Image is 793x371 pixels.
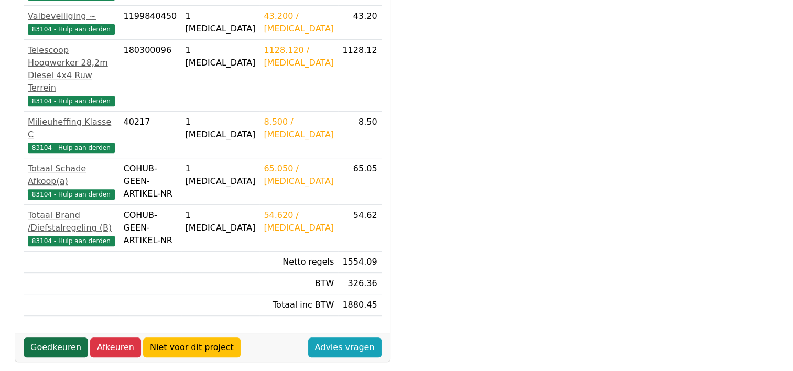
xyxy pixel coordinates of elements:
div: Telescoop Hoogwerker 28,2m Diesel 4x4 Ruw Terrein [28,44,115,94]
div: 65.050 / [MEDICAL_DATA] [264,162,334,188]
span: 83104 - Hulp aan derden [28,96,115,106]
span: 83104 - Hulp aan derden [28,143,115,153]
div: Totaal Brand /Diefstalregeling (B) [28,209,115,234]
a: Goedkeuren [24,337,88,357]
td: 40217 [119,112,181,158]
a: Telescoop Hoogwerker 28,2m Diesel 4x4 Ruw Terrein83104 - Hulp aan derden [28,44,115,107]
td: 326.36 [338,273,381,294]
td: 1128.12 [338,40,381,112]
a: Totaal Brand /Diefstalregeling (B)83104 - Hulp aan derden [28,209,115,247]
a: Afkeuren [90,337,141,357]
td: 1554.09 [338,252,381,273]
td: 8.50 [338,112,381,158]
div: 1 [MEDICAL_DATA] [186,116,256,141]
td: BTW [259,273,338,294]
a: Totaal Schade Afkoop(a)83104 - Hulp aan derden [28,162,115,200]
div: Totaal Schade Afkoop(a) [28,162,115,188]
td: 180300096 [119,40,181,112]
td: 43.20 [338,6,381,40]
td: 54.62 [338,205,381,252]
td: 65.05 [338,158,381,205]
div: 8.500 / [MEDICAL_DATA] [264,116,334,141]
span: 83104 - Hulp aan derden [28,24,115,35]
div: 1 [MEDICAL_DATA] [186,10,256,35]
td: 1199840450 [119,6,181,40]
td: COHUB-GEEN-ARTIKEL-NR [119,158,181,205]
td: COHUB-GEEN-ARTIKEL-NR [119,205,181,252]
td: Netto regels [259,252,338,273]
td: 1880.45 [338,294,381,316]
span: 83104 - Hulp aan derden [28,189,115,200]
div: Milieuheffing Klasse C [28,116,115,141]
div: 1128.120 / [MEDICAL_DATA] [264,44,334,69]
span: 83104 - Hulp aan derden [28,236,115,246]
a: Niet voor dit project [143,337,241,357]
div: 43.200 / [MEDICAL_DATA] [264,10,334,35]
a: Milieuheffing Klasse C83104 - Hulp aan derden [28,116,115,154]
a: Valbeveiliging ~83104 - Hulp aan derden [28,10,115,35]
div: 1 [MEDICAL_DATA] [186,162,256,188]
div: 1 [MEDICAL_DATA] [186,209,256,234]
div: Valbeveiliging ~ [28,10,115,23]
div: 1 [MEDICAL_DATA] [186,44,256,69]
td: Totaal inc BTW [259,294,338,316]
div: 54.620 / [MEDICAL_DATA] [264,209,334,234]
a: Advies vragen [308,337,382,357]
